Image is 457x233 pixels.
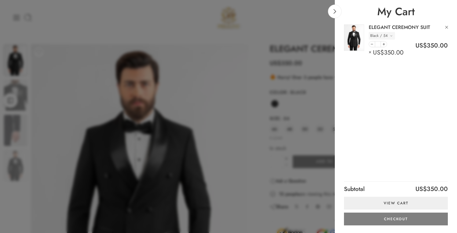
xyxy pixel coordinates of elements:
[369,47,405,58] div: ×
[415,41,448,50] bdi: 350.00
[415,41,427,50] span: US$
[442,23,451,31] a: Remove ELEGANT CEREMONY SUIT from cart
[369,24,430,30] a: ELEGANT CEREMONY SUIT
[375,41,381,47] input: Product quantity
[344,197,448,210] a: View cart
[344,185,365,193] span: Subtotal
[373,48,384,57] span: US$
[415,185,448,193] bdi: 350.00
[335,5,457,18] span: My Cart
[344,213,448,225] a: Checkout
[370,33,378,39] p: Black
[415,185,427,193] span: US$
[373,48,404,57] bdi: 350.00
[383,33,388,39] p: 54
